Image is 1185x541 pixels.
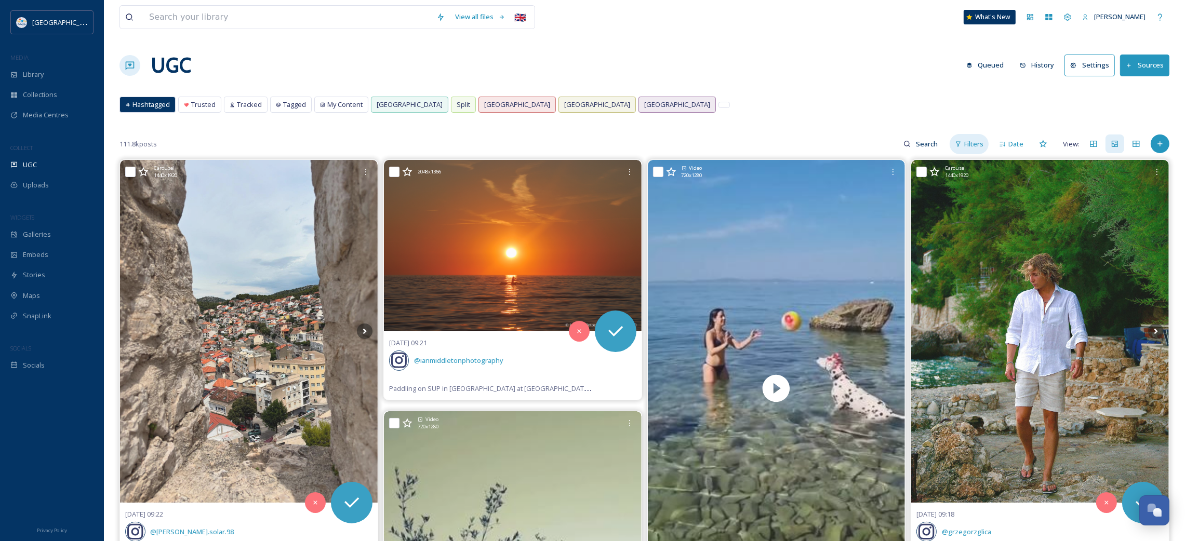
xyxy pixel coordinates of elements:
[511,8,529,26] div: 🇬🇧
[389,338,427,347] span: [DATE] 09:21
[450,7,511,27] a: View all files
[23,360,45,370] span: Socials
[564,100,630,110] span: [GEOGRAPHIC_DATA]
[10,144,33,152] span: COLLECT
[1064,55,1115,76] button: Settings
[961,55,1015,75] a: Queued
[10,53,29,61] span: MEDIA
[945,172,968,179] span: 1440 x 1920
[682,172,702,179] span: 720 x 1280
[1015,55,1065,75] a: History
[32,17,98,27] span: [GEOGRAPHIC_DATA]
[23,229,51,239] span: Galleries
[23,291,40,301] span: Maps
[457,100,470,110] span: Split
[1139,495,1169,525] button: Open Chat
[151,527,234,536] span: @ [PERSON_NAME].solar.98
[414,356,503,365] span: @ ianmiddletonphotography
[484,100,550,110] span: [GEOGRAPHIC_DATA]
[132,100,170,110] span: Hashtagged
[37,527,67,534] span: Privacy Policy
[1015,55,1060,75] button: History
[10,344,31,352] span: SOCIALS
[945,165,966,172] span: Carousel
[37,523,67,536] a: Privacy Policy
[327,100,363,110] span: My Content
[17,17,27,28] img: HTZ_logo_EN.svg
[144,6,431,29] input: Search your library
[23,90,57,100] span: Collections
[1063,139,1080,149] span: View:
[119,139,157,149] span: 111.8k posts
[23,110,69,120] span: Media Centres
[916,509,954,519] span: [DATE] 09:18
[1064,55,1120,76] a: Settings
[911,160,1169,503] img: 🇭🇷🇭🇷 #croatia #sea #adriaticsea #man #summer
[961,55,1009,75] button: Queued
[23,70,44,79] span: Library
[23,160,37,170] span: UGC
[283,100,306,110] span: Tagged
[154,165,175,172] span: Carousel
[1120,55,1169,76] button: Sources
[154,172,177,179] span: 1440 x 1920
[644,100,710,110] span: [GEOGRAPHIC_DATA]
[151,50,191,81] a: UGC
[942,527,991,536] span: @ grzegorzglica
[689,165,702,172] span: Video
[1077,7,1151,27] a: [PERSON_NAME]
[964,10,1016,24] a: What's New
[418,168,441,175] span: 2048 x 1366
[23,250,48,260] span: Embeds
[418,423,438,430] span: 720 x 1280
[125,509,163,519] span: [DATE] 09:22
[191,100,216,110] span: Trusted
[237,100,262,110] span: Tracked
[964,139,983,149] span: Filters
[120,160,378,503] img: Prva od tri Tvrđava sv.Mihovila…. Tvrđava sv. Mihovila najstarija je i najznačajnija šibenska tvr...
[384,160,642,332] img: Paddling on SUP in moon bay at Strunjan on the Adriatic Coast at sunset in Slovenia. canonuk EOS ...
[23,180,49,190] span: Uploads
[23,311,51,321] span: SnapLink
[377,100,443,110] span: [GEOGRAPHIC_DATA]
[911,133,944,154] input: Search
[1094,12,1146,21] span: [PERSON_NAME]
[1008,139,1023,149] span: Date
[23,270,45,280] span: Stories
[425,416,438,423] span: Video
[10,213,34,221] span: WIDGETS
